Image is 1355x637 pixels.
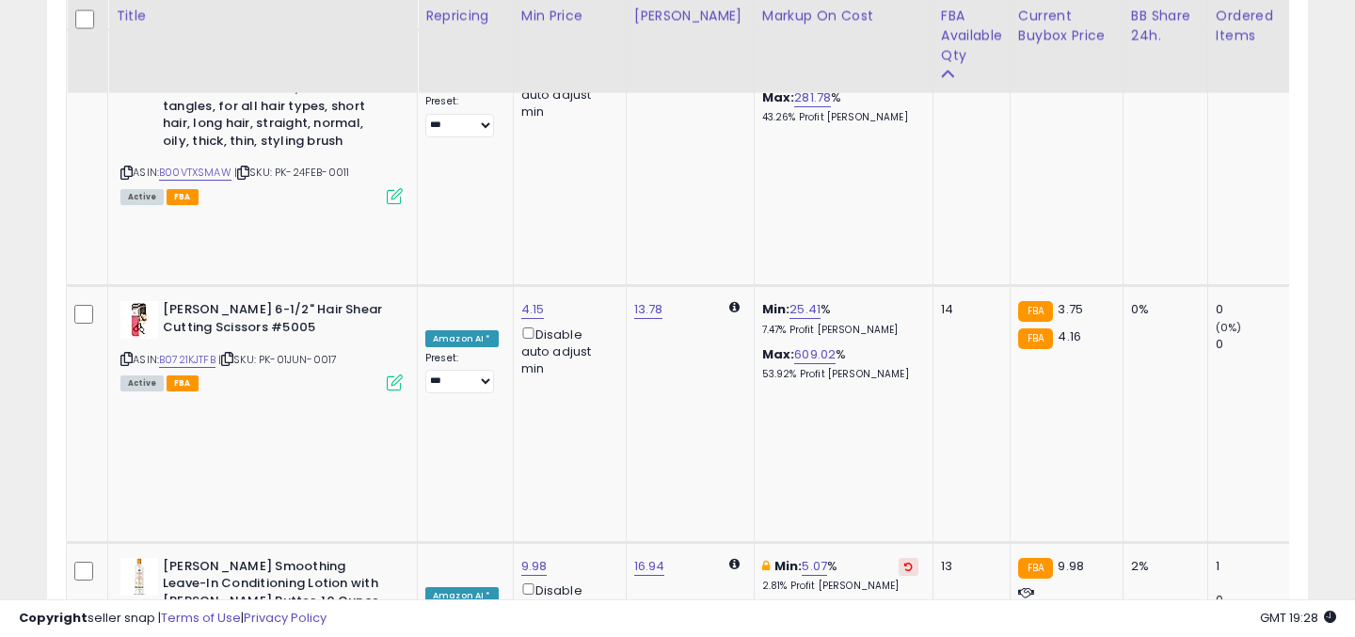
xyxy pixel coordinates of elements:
[163,558,391,615] b: [PERSON_NAME] Smoothing Leave-In Conditioning Lotion with [PERSON_NAME] Butter, 10 Ounce
[1018,6,1115,45] div: Current Buybox Price
[1216,558,1292,575] div: 1
[120,301,403,389] div: ASIN:
[521,580,612,634] div: Disable auto adjust min
[218,352,337,367] span: | SKU: PK-01JUN-0017
[120,189,164,205] span: All listings currently available for purchase on Amazon
[634,6,746,25] div: [PERSON_NAME]
[1216,592,1292,609] div: 0
[167,189,199,205] span: FBA
[762,300,790,318] b: Min:
[762,580,918,593] p: 2.81% Profit [PERSON_NAME]
[762,88,795,106] b: Max:
[163,301,391,341] b: [PERSON_NAME] 6-1/2" Hair Shear Cutting Scissors #5005
[521,300,545,319] a: 4.15
[120,45,403,202] div: ASIN:
[19,610,327,628] div: seller snap | |
[1058,300,1083,318] span: 3.75
[521,557,548,576] a: 9.98
[1131,6,1200,45] div: BB Share 24h.
[120,375,164,391] span: All listings currently available for purchase on Amazon
[120,301,158,339] img: 412-1DyX11L._SL40_.jpg
[521,324,612,378] div: Disable auto adjust min
[762,345,795,363] b: Max:
[159,352,215,368] a: B0721KJTFB
[802,557,827,576] a: 5.07
[941,6,1002,65] div: FBA Available Qty
[762,89,918,124] div: %
[425,352,499,394] div: Preset:
[634,300,663,319] a: 13.78
[941,558,996,575] div: 13
[244,609,327,627] a: Privacy Policy
[1216,6,1284,45] div: Ordered Items
[1216,336,1292,353] div: 0
[425,6,505,25] div: Repricing
[762,324,918,337] p: 7.47% Profit [PERSON_NAME]
[941,301,996,318] div: 14
[1058,557,1084,575] span: 9.98
[762,368,918,381] p: 53.92% Profit [PERSON_NAME]
[425,587,499,604] div: Amazon AI *
[1131,558,1193,575] div: 2%
[762,558,918,593] div: %
[1131,301,1193,318] div: 0%
[167,375,199,391] span: FBA
[1018,328,1053,349] small: FBA
[521,67,612,121] div: Disable auto adjust min
[1216,320,1242,335] small: (0%)
[1058,327,1081,345] span: 4.16
[789,300,821,319] a: 25.41
[234,165,349,180] span: | SKU: PK-24FEB-0011
[774,557,803,575] b: Min:
[425,95,499,137] div: Preset:
[762,301,918,336] div: %
[1216,301,1292,318] div: 0
[794,88,831,107] a: 281.78
[794,345,836,364] a: 609.02
[762,346,918,381] div: %
[120,558,158,596] img: 31pXy6DzlkL._SL40_.jpg
[1018,301,1053,322] small: FBA
[1260,609,1336,627] span: 2025-08-16 19:28 GMT
[425,330,499,347] div: Amazon AI *
[163,45,391,154] b: Natural bristle, boar bristle, reinforced, wave, 2 sided brush, soft and hard bristle, no more ta...
[116,6,409,25] div: Title
[762,6,925,25] div: Markup on Cost
[634,557,665,576] a: 16.94
[762,111,918,124] p: 43.26% Profit [PERSON_NAME]
[161,609,241,627] a: Terms of Use
[1018,558,1053,579] small: FBA
[159,165,231,181] a: B00VTXSMAW
[19,609,88,627] strong: Copyright
[521,6,618,25] div: Min Price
